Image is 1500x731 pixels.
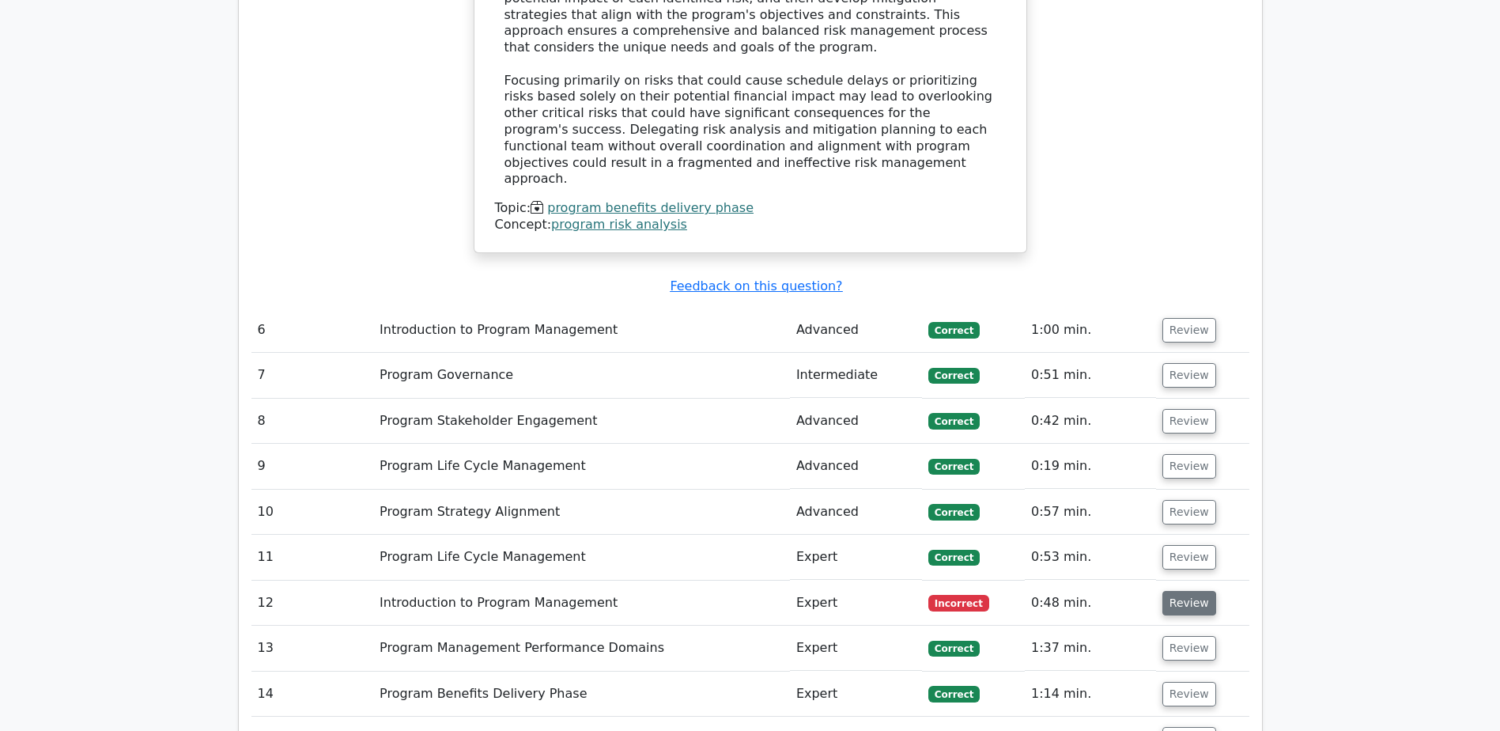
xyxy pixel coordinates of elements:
button: Review [1162,363,1216,388]
div: Concept: [495,217,1006,233]
div: Topic: [495,200,1006,217]
td: Program Management Performance Domains [373,626,790,671]
td: Introduction to Program Management [373,308,790,353]
td: 0:19 min. [1025,444,1156,489]
button: Review [1162,636,1216,661]
td: Expert [790,626,922,671]
td: Program Stakeholder Engagement [373,399,790,444]
button: Review [1162,454,1216,479]
td: 14 [251,672,374,717]
span: Correct [928,413,980,429]
button: Review [1162,318,1216,343]
td: Expert [790,581,922,626]
td: 0:51 min. [1025,353,1156,398]
td: 1:14 min. [1025,672,1156,717]
button: Review [1162,409,1216,434]
a: program risk analysis [551,217,687,232]
td: 10 [251,490,374,535]
td: Program Life Cycle Management [373,535,790,580]
td: 11 [251,535,374,580]
button: Review [1162,500,1216,525]
a: Feedback on this question? [670,278,842,294]
td: 7 [251,353,374,398]
td: Program Benefits Delivery Phase [373,672,790,717]
td: Expert [790,672,922,717]
span: Correct [928,686,980,702]
td: Advanced [790,490,922,535]
td: 12 [251,581,374,626]
td: 8 [251,399,374,444]
span: Correct [928,641,980,657]
td: 0:53 min. [1025,535,1156,580]
a: program benefits delivery phase [547,200,754,215]
td: Advanced [790,308,922,353]
td: Introduction to Program Management [373,581,790,626]
td: 1:00 min. [1025,308,1156,353]
span: Correct [928,322,980,338]
td: Program Governance [373,353,790,398]
span: Correct [928,504,980,520]
button: Review [1162,682,1216,706]
button: Review [1162,545,1216,570]
td: 9 [251,444,374,489]
td: Program Strategy Alignment [373,490,790,535]
td: 0:57 min. [1025,490,1156,535]
td: Expert [790,535,922,580]
td: 0:42 min. [1025,399,1156,444]
td: 6 [251,308,374,353]
td: 1:37 min. [1025,626,1156,671]
td: Advanced [790,399,922,444]
td: Program Life Cycle Management [373,444,790,489]
span: Correct [928,550,980,566]
button: Review [1162,591,1216,615]
td: Advanced [790,444,922,489]
td: Intermediate [790,353,922,398]
span: Correct [928,459,980,475]
span: Correct [928,368,980,384]
span: Incorrect [928,595,989,611]
td: 0:48 min. [1025,581,1156,626]
td: 13 [251,626,374,671]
